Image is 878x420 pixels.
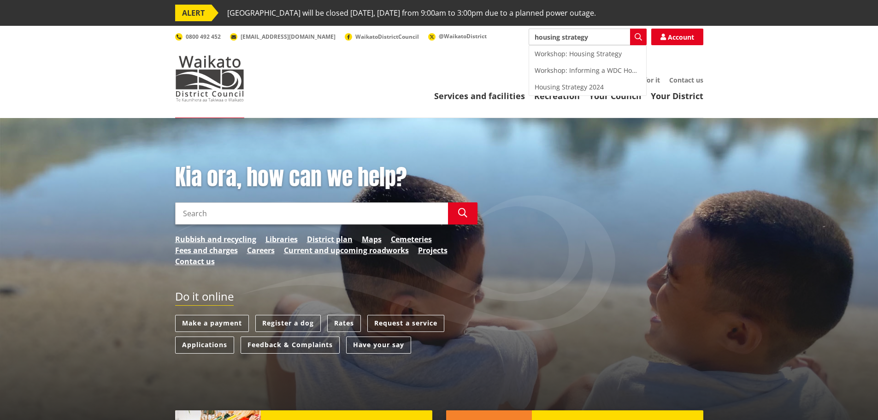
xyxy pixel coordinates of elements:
[529,79,646,95] div: Housing Strategy 2024
[529,62,646,79] div: Workshop: Informing a WDC Housing Strategy (Online - via Zoom)
[428,32,487,40] a: @WaikatoDistrict
[345,33,419,41] a: WaikatoDistrictCouncil
[175,5,212,21] span: ALERT
[186,33,221,41] span: 0800 492 452
[175,234,256,245] a: Rubbish and recycling
[327,315,361,332] a: Rates
[175,290,234,306] h2: Do it online
[175,245,238,256] a: Fees and charges
[346,337,411,354] a: Have your say
[534,90,580,101] a: Recreation
[836,381,869,414] iframe: Messenger Launcher
[241,337,340,354] a: Feedback & Complaints
[307,234,353,245] a: District plan
[391,234,432,245] a: Cemeteries
[265,234,298,245] a: Libraries
[529,29,647,45] input: Search input
[355,33,419,41] span: WaikatoDistrictCouncil
[175,33,221,41] a: 0800 492 452
[651,90,703,101] a: Your District
[669,76,703,84] a: Contact us
[241,33,336,41] span: [EMAIL_ADDRESS][DOMAIN_NAME]
[284,245,409,256] a: Current and upcoming roadworks
[367,315,444,332] a: Request a service
[175,315,249,332] a: Make a payment
[589,90,642,101] a: Your Council
[439,32,487,40] span: @WaikatoDistrict
[418,245,448,256] a: Projects
[175,202,448,225] input: Search input
[175,164,477,191] h1: Kia ora, how can we help?
[175,337,234,354] a: Applications
[362,234,382,245] a: Maps
[227,5,596,21] span: [GEOGRAPHIC_DATA] will be closed [DATE], [DATE] from 9:00am to 3:00pm due to a planned power outage.
[175,256,215,267] a: Contact us
[434,90,525,101] a: Services and facilities
[247,245,275,256] a: Careers
[529,46,646,62] div: Workshop: Housing Strategy
[651,29,703,45] a: Account
[175,55,244,101] img: Waikato District Council - Te Kaunihera aa Takiwaa o Waikato
[230,33,336,41] a: [EMAIL_ADDRESS][DOMAIN_NAME]
[255,315,321,332] a: Register a dog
